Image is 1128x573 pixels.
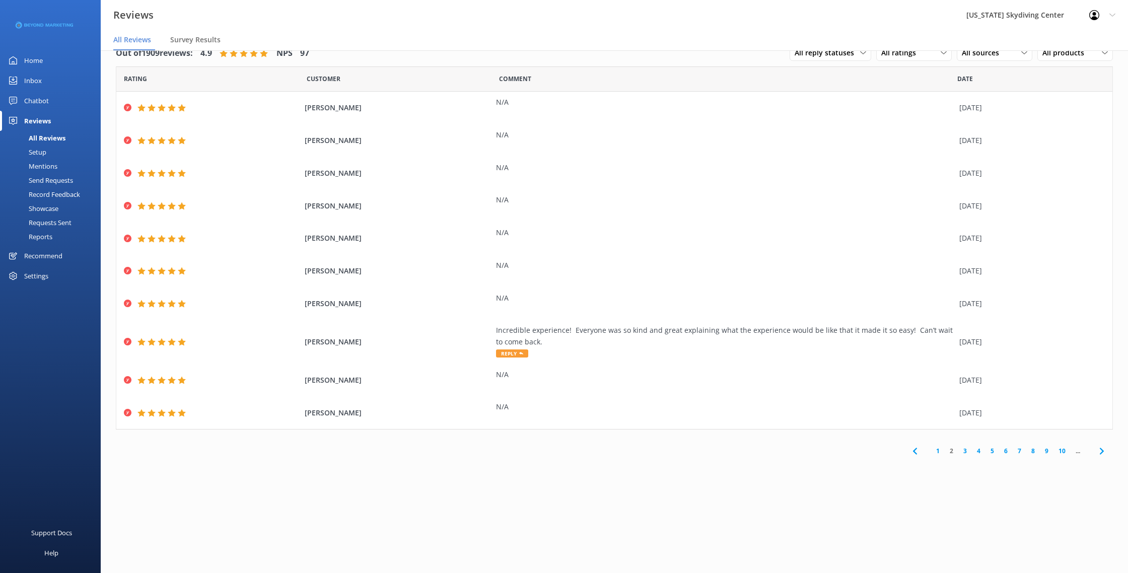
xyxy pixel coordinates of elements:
div: [DATE] [959,168,1100,179]
div: Showcase [6,201,58,216]
span: [PERSON_NAME] [305,265,490,276]
div: All Reviews [6,131,65,145]
span: [PERSON_NAME] [305,336,490,347]
div: Inbox [24,70,42,91]
div: Requests Sent [6,216,72,230]
a: Reports [6,230,101,244]
a: 1 [931,446,945,456]
a: Send Requests [6,173,101,187]
div: N/A [496,227,954,238]
span: Reply [496,349,528,357]
span: All reply statuses [795,47,860,58]
a: 6 [999,446,1013,456]
span: All products [1042,47,1090,58]
div: N/A [496,129,954,140]
div: Support Docs [31,523,72,543]
div: [DATE] [959,375,1100,386]
a: All Reviews [6,131,101,145]
span: [PERSON_NAME] [305,200,490,211]
span: [PERSON_NAME] [305,375,490,386]
span: Date [124,74,147,84]
a: 8 [1026,446,1040,456]
div: [DATE] [959,135,1100,146]
a: Showcase [6,201,101,216]
div: N/A [496,162,954,173]
div: [DATE] [959,336,1100,347]
span: Question [499,74,531,84]
div: [DATE] [959,407,1100,418]
a: 9 [1040,446,1053,456]
a: 7 [1013,446,1026,456]
a: Mentions [6,159,101,173]
span: [PERSON_NAME] [305,135,490,146]
span: [PERSON_NAME] [305,407,490,418]
div: Send Requests [6,173,73,187]
div: N/A [496,260,954,271]
div: Record Feedback [6,187,80,201]
span: All ratings [881,47,922,58]
div: [DATE] [959,233,1100,244]
a: Setup [6,145,101,159]
div: N/A [496,194,954,205]
a: 4 [972,446,985,456]
span: [PERSON_NAME] [305,233,490,244]
span: Survey Results [170,35,221,45]
span: ... [1071,446,1085,456]
div: [DATE] [959,200,1100,211]
a: 5 [985,446,999,456]
a: 3 [958,446,972,456]
a: 2 [945,446,958,456]
div: Reports [6,230,52,244]
span: [PERSON_NAME] [305,102,490,113]
div: Recommend [24,246,62,266]
span: All Reviews [113,35,151,45]
a: Record Feedback [6,187,101,201]
div: Help [44,543,58,563]
h4: NPS [276,47,293,60]
div: Chatbot [24,91,49,111]
div: [DATE] [959,102,1100,113]
span: [PERSON_NAME] [305,298,490,309]
h4: 4.9 [200,47,212,60]
h4: 97 [300,47,309,60]
div: [DATE] [959,265,1100,276]
span: All sources [962,47,1005,58]
div: N/A [496,401,954,412]
span: Date [957,74,973,84]
a: 10 [1053,446,1071,456]
div: Incredible experience! Everyone was so kind and great explaining what the experience would be lik... [496,325,954,347]
div: Mentions [6,159,57,173]
div: N/A [496,369,954,380]
h4: Out of 1909 reviews: [116,47,193,60]
span: Date [307,74,340,84]
a: Requests Sent [6,216,101,230]
div: [DATE] [959,298,1100,309]
div: N/A [496,293,954,304]
div: Setup [6,145,46,159]
div: N/A [496,97,954,108]
div: Settings [24,266,48,286]
span: [PERSON_NAME] [305,168,490,179]
h3: Reviews [113,7,154,23]
div: Reviews [24,111,51,131]
div: Home [24,50,43,70]
img: 3-1676954853.png [15,17,73,34]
